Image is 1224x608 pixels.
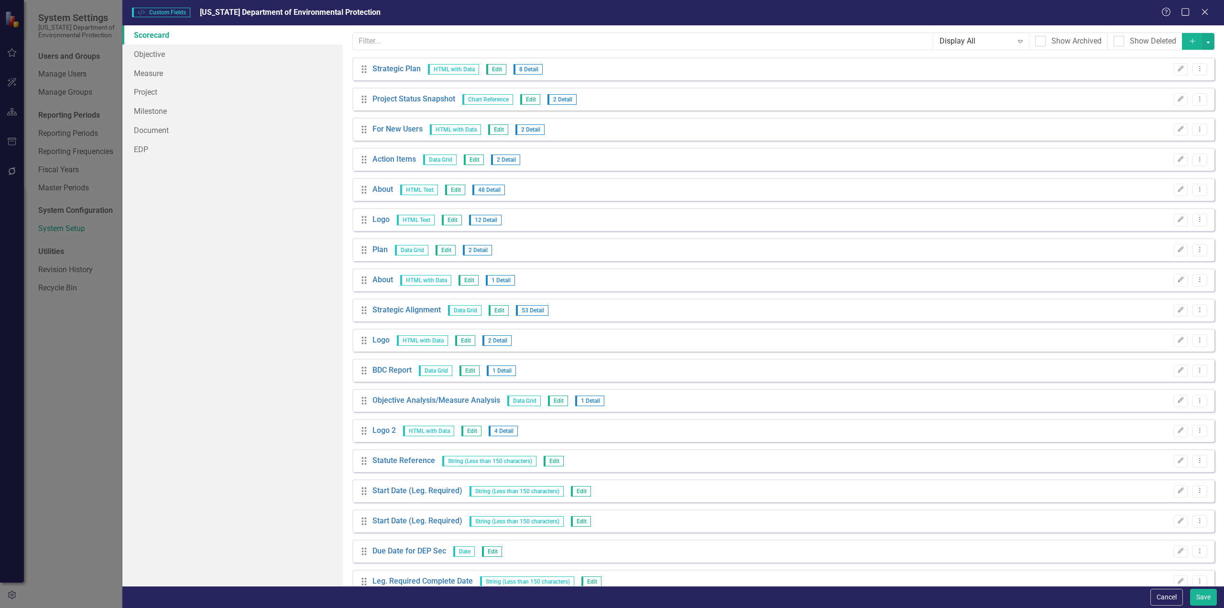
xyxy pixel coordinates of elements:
a: Start Date (Leg. Required) [372,486,462,497]
span: HTML with Data [428,64,479,75]
a: EDP [122,140,343,159]
a: Project [122,82,343,101]
span: Edit [482,546,502,557]
span: Edit [455,335,475,346]
button: Save [1190,589,1217,606]
a: Document [122,121,343,140]
span: 2 Detail [482,335,512,346]
span: Edit [486,64,506,75]
a: For New Users [372,124,423,135]
a: Scorecard [122,25,343,44]
span: 2 Detail [463,245,492,255]
span: Edit [445,185,465,195]
span: Edit [436,245,456,255]
span: String (Less than 150 characters) [442,456,536,466]
span: Chart Reference [462,94,513,105]
a: Start Date (Leg. Required) [372,516,462,527]
span: Edit [548,396,568,406]
span: Custom Fields [132,8,190,17]
span: Data Grid [395,245,428,255]
span: String (Less than 150 characters) [470,486,564,497]
input: Filter... [352,33,933,50]
a: Statute Reference [372,455,435,466]
span: Data Grid [507,396,541,406]
span: Edit [571,486,591,497]
a: BDC Report [372,365,412,376]
span: 2 Detail [547,94,577,105]
a: Objective [122,44,343,64]
span: Edit [459,365,480,376]
span: 1 Detail [486,275,515,286]
span: 1 Detail [575,396,604,406]
span: 53 Detail [516,305,548,316]
span: Edit [544,456,564,466]
span: 8 Detail [514,64,543,75]
span: Edit [581,576,601,587]
span: HTML Text [397,215,435,225]
span: Edit [520,94,540,105]
a: Logo [372,214,390,225]
a: Logo [372,335,390,346]
a: Action Items [372,154,416,165]
a: Leg. Required Complete Date [372,576,473,587]
span: Edit [488,124,508,135]
a: About [372,184,393,195]
div: Show Archived [1051,36,1102,47]
span: HTML with Data [430,124,481,135]
span: Edit [442,215,462,225]
span: 4 Detail [489,426,518,436]
span: 1 Detail [487,365,516,376]
span: String (Less than 150 characters) [480,576,574,587]
a: About [372,275,393,286]
a: Due Date for DEP Sec [372,546,446,557]
a: Project Status Snapshot [372,94,455,105]
button: Cancel [1150,589,1183,606]
span: HTML with Data [400,275,451,286]
div: Show Deleted [1130,36,1176,47]
span: [US_STATE] Department of Environmental Protection [200,8,381,17]
a: Strategic Alignment [372,305,441,316]
span: Edit [461,426,481,436]
span: 48 Detail [472,185,505,195]
span: HTML with Data [397,335,448,346]
a: Strategic Plan [372,64,421,75]
a: Milestone [122,101,343,121]
span: 12 Detail [469,215,502,225]
a: Objective Analysis/Measure Analysis [372,395,500,406]
a: Measure [122,64,343,83]
span: Data Grid [423,155,457,165]
span: Data Grid [448,305,481,316]
span: Edit [571,516,591,527]
span: Date [453,546,475,557]
span: Edit [459,275,479,286]
a: Logo 2 [372,425,396,436]
span: HTML with Data [403,426,454,436]
div: Display All [940,36,1013,47]
span: Edit [489,305,509,316]
a: Plan [372,244,388,255]
span: 2 Detail [491,155,520,165]
span: Edit [464,155,484,165]
span: String (Less than 150 characters) [470,516,564,527]
span: Data Grid [419,365,452,376]
span: HTML Text [400,185,438,195]
span: 2 Detail [515,124,545,135]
